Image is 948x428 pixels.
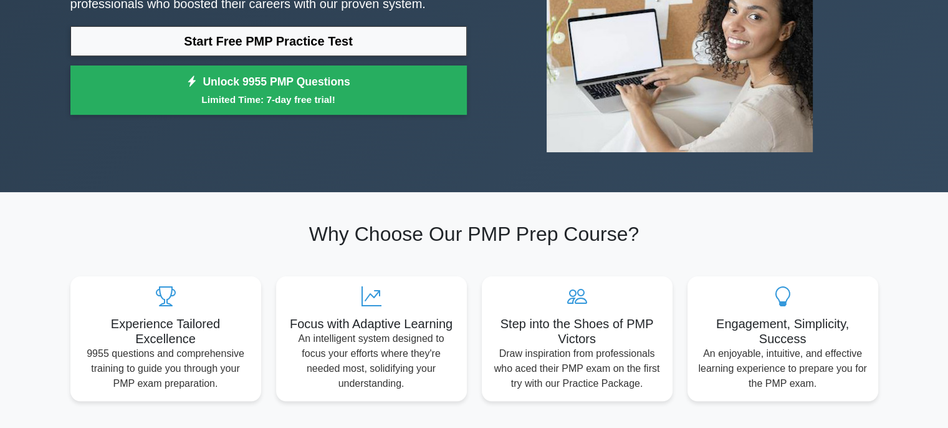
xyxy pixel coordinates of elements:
[492,316,663,346] h5: Step into the Shoes of PMP Victors
[80,316,251,346] h5: Experience Tailored Excellence
[286,331,457,391] p: An intelligent system designed to focus your efforts where they're needed most, solidifying your ...
[70,222,878,246] h2: Why Choose Our PMP Prep Course?
[86,92,451,107] small: Limited Time: 7-day free trial!
[70,26,467,56] a: Start Free PMP Practice Test
[80,346,251,391] p: 9955 questions and comprehensive training to guide you through your PMP exam preparation.
[492,346,663,391] p: Draw inspiration from professionals who aced their PMP exam on the first try with our Practice Pa...
[697,316,868,346] h5: Engagement, Simplicity, Success
[286,316,457,331] h5: Focus with Adaptive Learning
[697,346,868,391] p: An enjoyable, intuitive, and effective learning experience to prepare you for the PMP exam.
[70,66,467,115] a: Unlock 9955 PMP QuestionsLimited Time: 7-day free trial!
